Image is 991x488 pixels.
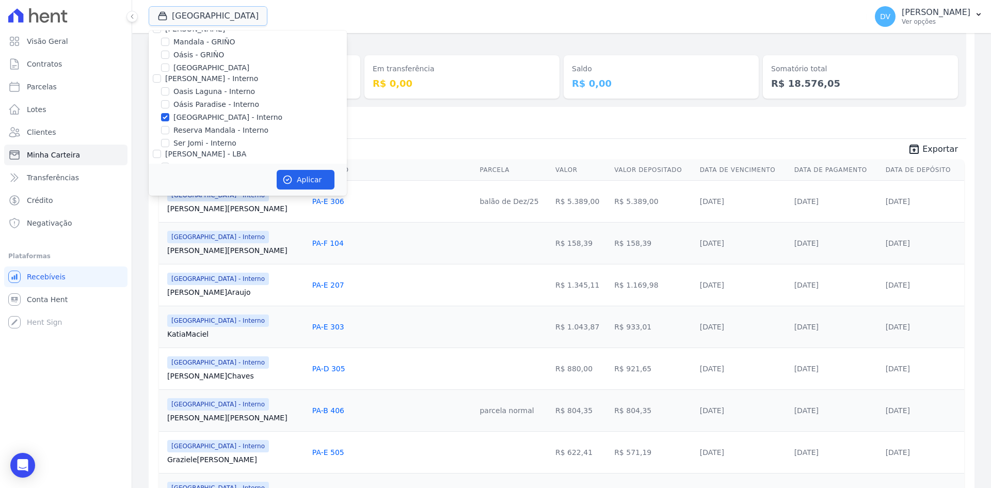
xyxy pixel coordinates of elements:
span: Lotes [27,104,46,115]
label: Ser Jomi - Interno [173,138,236,149]
dt: Em transferência [373,64,551,74]
td: R$ 804,35 [610,389,696,431]
label: Oásis - GRIÑO [173,50,224,60]
a: [DATE] [794,448,819,456]
a: Transferências [4,167,127,188]
a: [DATE] [700,448,724,456]
a: [DATE] [886,239,910,247]
a: [DATE] [794,197,819,206]
dd: R$ 18.576,05 [771,76,950,90]
th: Contrato [308,160,476,181]
label: Mandala - GRIÑO [173,37,235,48]
span: Clientes [27,127,56,137]
span: [GEOGRAPHIC_DATA] - Interno [167,273,269,285]
a: [DATE] [794,281,819,289]
a: [DATE] [700,281,724,289]
span: Crédito [27,195,53,206]
a: [DATE] [886,448,910,456]
a: [PERSON_NAME]Chaves [167,371,304,381]
span: Visão Geral [27,36,68,46]
td: R$ 1.345,11 [551,264,610,306]
span: [GEOGRAPHIC_DATA] - Interno [167,314,269,327]
label: Oasis Laguna - Interno [173,86,255,97]
a: PA-E 505 [312,448,344,456]
a: [DATE] [794,365,819,373]
dd: R$ 0,00 [373,76,551,90]
a: Parcelas [4,76,127,97]
a: Graziele[PERSON_NAME] [167,454,304,465]
dt: Somatório total [771,64,950,74]
a: [DATE] [886,281,910,289]
a: Crédito [4,190,127,211]
a: [DATE] [700,406,724,415]
a: KatiaMaciel [167,329,304,339]
a: Negativação [4,213,127,233]
a: balão de Dez/25 [479,197,538,206]
td: R$ 5.389,00 [610,180,696,222]
label: [GEOGRAPHIC_DATA] - Interno [173,112,282,123]
a: [DATE] [700,197,724,206]
td: R$ 880,00 [551,348,610,389]
label: [PERSON_NAME] - Interno [165,74,258,83]
label: Oásis Paradise - Interno [173,99,259,110]
p: Ver opções [902,18,970,26]
a: [DATE] [886,197,910,206]
span: Minha Carteira [27,150,80,160]
label: [GEOGRAPHIC_DATA] [173,62,249,73]
th: Data de Depósito [882,160,964,181]
td: R$ 571,19 [610,431,696,473]
td: R$ 622,41 [551,431,610,473]
a: [DATE] [794,239,819,247]
a: unarchive Exportar [900,143,966,158]
a: Conta Hent [4,289,127,310]
a: PA-D 305 [312,365,345,373]
dt: Saldo [572,64,750,74]
a: [DATE] [886,365,910,373]
span: Negativação [27,218,72,228]
span: [GEOGRAPHIC_DATA] - Interno [167,440,269,452]
div: Plataformas [8,250,123,262]
button: [GEOGRAPHIC_DATA] [149,6,267,26]
th: Parcela [475,160,551,181]
a: [DATE] [700,239,724,247]
a: PA-B 406 [312,406,344,415]
dd: R$ 0,00 [572,76,750,90]
a: PA-E 207 [312,281,344,289]
th: Valor Depositado [610,160,696,181]
button: DV [PERSON_NAME] Ver opções [867,2,991,31]
td: R$ 1.043,87 [551,306,610,348]
p: [PERSON_NAME] [902,7,970,18]
span: Recebíveis [27,272,66,282]
a: parcela normal [479,406,534,415]
a: Lotes [4,99,127,120]
a: [DATE] [886,323,910,331]
th: Valor [551,160,610,181]
th: Data de Pagamento [790,160,882,181]
th: Data de Vencimento [696,160,790,181]
td: R$ 921,65 [610,348,696,389]
div: Open Intercom Messenger [10,453,35,478]
a: [DATE] [794,406,819,415]
span: Parcelas [27,82,57,92]
span: [GEOGRAPHIC_DATA] - Interno [167,356,269,369]
td: R$ 158,39 [610,222,696,264]
a: Clientes [4,122,127,143]
span: Transferências [27,172,79,183]
span: Exportar [922,143,958,155]
td: R$ 1.169,98 [610,264,696,306]
a: Minha Carteira [4,145,127,165]
td: R$ 933,01 [610,306,696,348]
td: R$ 158,39 [551,222,610,264]
span: Contratos [27,59,62,69]
label: Oasis Laguna - LBA [173,162,243,172]
a: Recebíveis [4,266,127,287]
a: [DATE] [886,406,910,415]
td: R$ 804,35 [551,389,610,431]
span: DV [880,13,890,20]
a: Visão Geral [4,31,127,52]
a: [PERSON_NAME]Araujo [167,287,304,297]
a: PA-F 104 [312,239,344,247]
a: PA-E 306 [312,197,344,206]
label: Reserva Mandala - Interno [173,125,268,136]
a: [DATE] [700,323,724,331]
